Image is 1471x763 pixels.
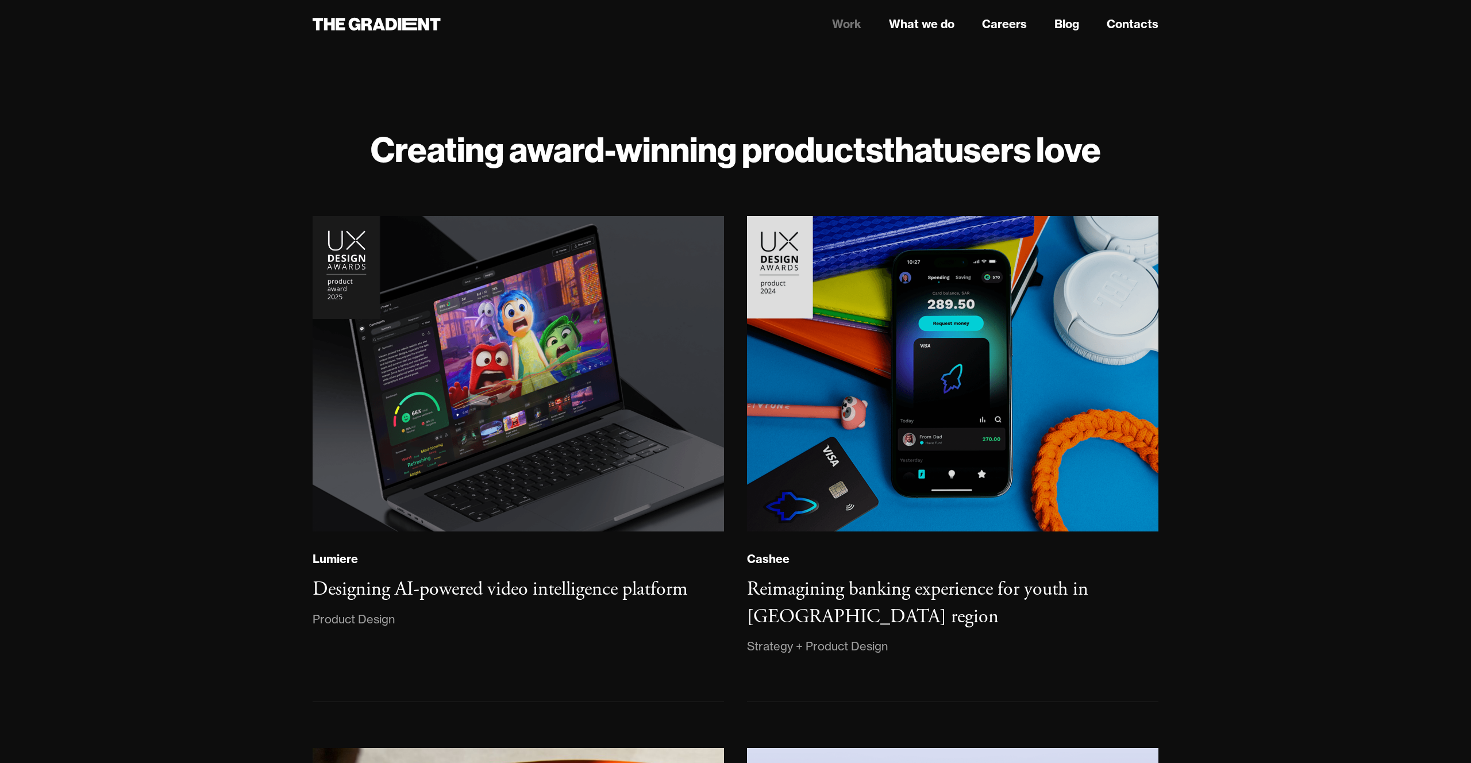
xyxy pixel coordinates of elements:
[747,577,1088,629] h3: Reimagining banking experience for youth in [GEOGRAPHIC_DATA] region
[313,129,1158,170] h1: Creating award-winning products users love
[1054,16,1079,33] a: Blog
[1107,16,1158,33] a: Contacts
[832,16,861,33] a: Work
[313,610,395,629] div: Product Design
[313,216,724,702] a: LumiereDesigning AI-powered video intelligence platformProduct Design
[313,552,358,567] div: Lumiere
[747,216,1158,702] a: CasheeReimagining banking experience for youth in [GEOGRAPHIC_DATA] regionStrategy + Product Design
[889,16,954,33] a: What we do
[747,637,888,656] div: Strategy + Product Design
[982,16,1027,33] a: Careers
[747,552,790,567] div: Cashee
[313,577,688,602] h3: Designing AI-powered video intelligence platform
[883,128,944,171] strong: that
